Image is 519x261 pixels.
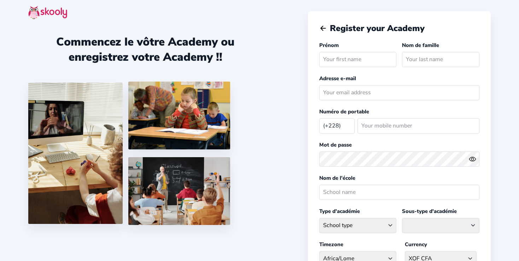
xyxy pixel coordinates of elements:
[330,23,425,34] span: Register your Academy
[28,83,123,224] img: 1.jpg
[319,241,343,248] label: Timezone
[357,118,479,134] input: Your mobile number
[319,208,360,215] label: Type d'académie
[128,157,230,225] img: 5.png
[319,52,397,67] input: Your first name
[402,208,457,215] label: Sous-type d'académie
[28,6,67,19] img: skooly-logo.png
[469,155,479,163] button: eye outlineeye off outline
[28,34,263,65] div: Commencez le vôtre Academy ou enregistrez votre Academy !!
[405,241,427,248] label: Currency
[128,82,230,149] img: 4.png
[469,155,476,163] ion-icon: eye outline
[319,42,339,49] label: Prénom
[319,24,327,32] button: arrow back outline
[319,108,369,115] label: Numéro de portable
[319,174,355,182] label: Nom de l'école
[402,52,479,67] input: Your last name
[402,42,439,49] label: Nom de famille
[319,185,479,200] input: School name
[319,141,352,148] label: Mot de passe
[319,75,356,82] label: Adresse e-mail
[319,85,479,100] input: Your email address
